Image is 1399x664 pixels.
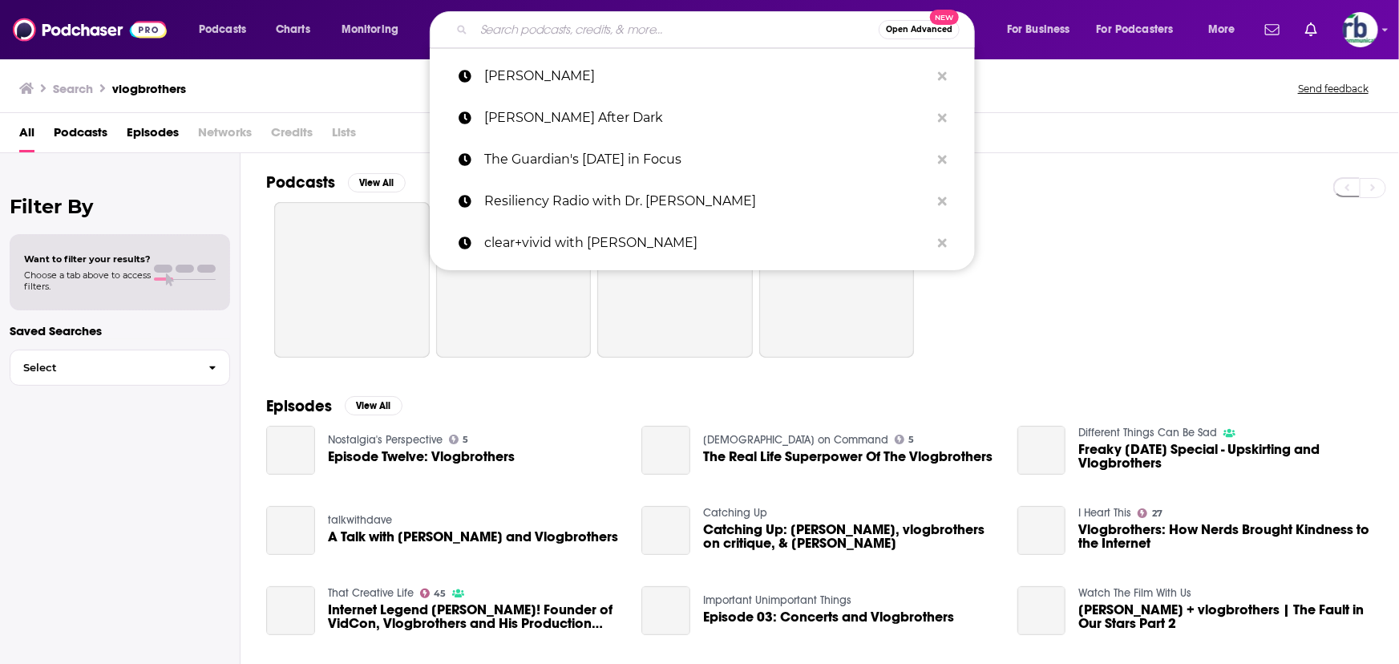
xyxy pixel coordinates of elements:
[759,202,915,358] a: 7
[895,435,915,444] a: 5
[1293,82,1373,95] button: Send feedback
[328,530,618,544] a: A Talk with Dave and Vlogbrothers
[112,81,186,96] h3: vlogbrothers
[266,396,402,416] a: EpisodesView All
[1078,603,1373,630] a: John Green + vlogbrothers | The Fault in Our Stars Part 2
[430,180,975,222] a: Resiliency Radio with Dr. [PERSON_NAME]
[703,506,767,520] a: Catching Up
[1197,17,1255,43] button: open menu
[1078,523,1373,550] a: Vlogbrothers: How Nerds Brought Kindness to the Internet
[1208,18,1235,41] span: More
[24,269,151,292] span: Choose a tab above to access filters.
[348,173,406,192] button: View All
[328,586,414,600] a: That Creative Life
[484,222,930,264] p: clear+vivid with alan alda
[1078,443,1373,470] span: Freaky [DATE] Special - Upskirting and Vlogbrothers
[909,436,915,443] span: 5
[1078,426,1217,439] a: Different Things Can Be Sad
[10,350,230,386] button: Select
[703,450,993,464] a: The Real Life Superpower Of The Vlogbrothers
[265,17,320,43] a: Charts
[10,323,230,338] p: Saved Searches
[1097,18,1174,41] span: For Podcasters
[420,589,447,598] a: 45
[13,14,167,45] img: Podchaser - Follow, Share and Rate Podcasts
[430,55,975,97] a: [PERSON_NAME]
[328,450,515,464] a: Episode Twelve: Vlogbrothers
[484,180,930,222] p: Resiliency Radio with Dr. Jill
[328,433,443,447] a: Nostalgia's Perspective
[484,55,930,97] p: Tripp Fontane
[1138,508,1162,518] a: 27
[930,10,959,25] span: New
[430,139,975,180] a: The Guardian's [DATE] in Focus
[886,26,952,34] span: Open Advanced
[266,586,315,635] a: Internet Legend Hank Green! Founder of VidCon, Vlogbrothers and His Production Company Complexly
[271,119,313,152] span: Credits
[328,530,618,544] span: A Talk with [PERSON_NAME] and Vlogbrothers
[10,362,196,373] span: Select
[127,119,179,152] a: Episodes
[330,17,419,43] button: open menu
[266,396,332,416] h2: Episodes
[53,81,93,96] h3: Search
[463,436,468,443] span: 5
[474,17,879,43] input: Search podcasts, credits, & more...
[703,523,998,550] span: Catching Up: [PERSON_NAME], vlogbrothers on critique, & [PERSON_NAME]
[1017,426,1066,475] a: Freaky Friday Special - Upskirting and Vlogbrothers
[484,97,930,139] p: Tripp After Dark
[328,513,392,527] a: talkwithdave
[198,119,252,152] span: Networks
[430,97,975,139] a: [PERSON_NAME] After Dark
[484,139,930,180] p: The Guardian's Today in Focus
[703,593,851,607] a: Important Unimportant Things
[641,506,690,555] a: Catching Up: Mulan, vlogbrothers on critique, & Taylor Swift
[879,20,960,39] button: Open AdvancedNew
[1017,586,1066,635] a: John Green + vlogbrothers | The Fault in Our Stars Part 2
[328,603,623,630] span: Internet Legend [PERSON_NAME]! Founder of VidCon, Vlogbrothers and His Production Company Complexly
[1078,443,1373,470] a: Freaky Friday Special - Upskirting and Vlogbrothers
[266,426,315,475] a: Episode Twelve: Vlogbrothers
[24,253,151,265] span: Want to filter your results?
[1259,16,1286,43] a: Show notifications dropdown
[641,586,690,635] a: Episode 03: Concerts and Vlogbrothers
[266,172,335,192] h2: Podcasts
[1152,510,1162,517] span: 27
[1078,603,1373,630] span: [PERSON_NAME] + vlogbrothers | The Fault in Our Stars Part 2
[1017,506,1066,555] a: Vlogbrothers: How Nerds Brought Kindness to the Internet
[449,435,469,444] a: 5
[1078,586,1191,600] a: Watch The Film With Us
[430,222,975,264] a: clear+vivid with [PERSON_NAME]
[1343,12,1378,47] span: Logged in as johannarb
[703,610,954,624] a: Episode 03: Concerts and Vlogbrothers
[188,17,267,43] button: open menu
[199,18,246,41] span: Podcasts
[703,433,888,447] a: Charisma on Command
[445,11,990,48] div: Search podcasts, credits, & more...
[342,18,398,41] span: Monitoring
[266,172,406,192] a: PodcastsView All
[597,202,753,358] a: 5
[996,17,1090,43] button: open menu
[1086,17,1197,43] button: open menu
[276,18,310,41] span: Charts
[10,195,230,218] h2: Filter By
[1078,506,1131,520] a: I Heart This
[328,603,623,630] a: Internet Legend Hank Green! Founder of VidCon, Vlogbrothers and His Production Company Complexly
[345,396,402,415] button: View All
[703,523,998,550] a: Catching Up: Mulan, vlogbrothers on critique, & Taylor Swift
[1343,12,1378,47] img: User Profile
[332,119,356,152] span: Lists
[54,119,107,152] a: Podcasts
[1343,12,1378,47] button: Show profile menu
[19,119,34,152] a: All
[434,590,446,597] span: 45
